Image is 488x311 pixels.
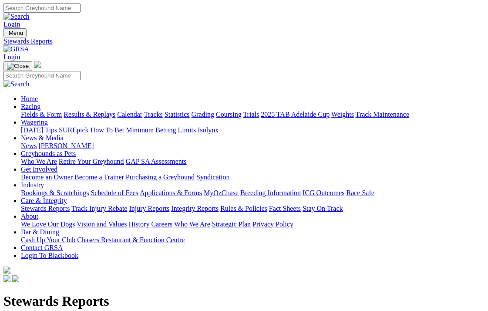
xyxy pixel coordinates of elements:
a: Isolynx [198,126,219,134]
a: [PERSON_NAME] [38,142,94,149]
a: Fields & Form [21,111,62,118]
a: Chasers Restaurant & Function Centre [77,236,185,243]
a: Home [21,95,38,102]
a: Login To Blackbook [21,252,78,259]
a: Applications & Forms [140,189,202,196]
a: Minimum Betting Limits [126,126,196,134]
div: Bar & Dining [21,236,485,244]
a: Vision and Values [77,220,127,228]
a: Care & Integrity [21,197,67,204]
a: Strategic Plan [212,220,251,228]
span: Menu [9,30,23,36]
div: Care & Integrity [21,205,485,213]
a: Statistics [165,111,190,118]
a: SUREpick [59,126,88,134]
a: Fact Sheets [269,205,301,212]
a: Results & Replays [64,111,115,118]
a: Who We Are [174,220,210,228]
div: Industry [21,189,485,197]
a: Contact GRSA [21,244,63,251]
a: GAP SA Assessments [126,158,187,165]
img: facebook.svg [3,275,10,282]
a: Track Maintenance [356,111,409,118]
a: We Love Our Dogs [21,220,75,228]
a: Breeding Information [240,189,301,196]
div: Get Involved [21,173,485,181]
a: Syndication [196,173,229,181]
a: [DATE] Tips [21,126,57,134]
a: Stewards Reports [3,37,485,45]
a: News [21,142,37,149]
div: Greyhounds as Pets [21,158,485,166]
input: Search [3,71,81,80]
a: Bookings & Scratchings [21,189,89,196]
a: Stay On Track [303,205,343,212]
div: News & Media [21,142,485,150]
a: Bar & Dining [21,228,59,236]
img: twitter.svg [12,275,19,282]
h1: Stewards Reports [3,293,485,309]
a: Weights [331,111,354,118]
a: How To Bet [91,126,125,134]
img: Search [3,13,30,20]
a: Industry [21,181,44,189]
img: GRSA [3,45,29,53]
a: Track Injury Rebate [71,205,127,212]
a: Stewards Reports [21,205,70,212]
a: Privacy Policy [252,220,293,228]
input: Search [3,3,81,13]
a: Wagering [21,118,48,126]
a: Retire Your Greyhound [59,158,124,165]
div: Racing [21,111,485,118]
img: logo-grsa-white.png [34,61,41,68]
a: History [128,220,149,228]
a: Login [3,53,20,61]
img: Close [7,63,29,70]
a: Cash Up Your Club [21,236,75,243]
a: 2025 TAB Adelaide Cup [261,111,330,118]
a: Become an Owner [21,173,73,181]
a: Tracks [144,111,163,118]
a: Careers [151,220,172,228]
a: Injury Reports [129,205,169,212]
img: Search [3,80,30,88]
a: Calendar [117,111,142,118]
a: Race Safe [346,189,374,196]
button: Toggle navigation [3,61,32,71]
button: Toggle navigation [3,28,27,37]
a: Greyhounds as Pets [21,150,76,157]
a: Who We Are [21,158,57,165]
div: About [21,220,485,228]
a: Become a Trainer [74,173,124,181]
a: Rules & Policies [220,205,267,212]
a: MyOzChase [204,189,239,196]
a: ICG Outcomes [303,189,344,196]
a: Racing [21,103,40,110]
a: News & Media [21,134,64,142]
a: Integrity Reports [171,205,219,212]
a: Get Involved [21,166,57,173]
a: Trials [243,111,259,118]
div: Wagering [21,126,485,134]
a: Coursing [216,111,242,118]
a: About [21,213,38,220]
a: Login [3,20,20,28]
a: Schedule of Fees [91,189,138,196]
a: Grading [192,111,214,118]
img: logo-grsa-white.png [3,267,10,274]
a: Purchasing a Greyhound [126,173,195,181]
